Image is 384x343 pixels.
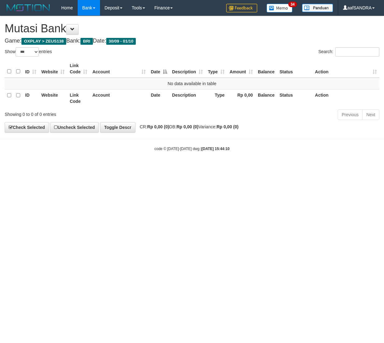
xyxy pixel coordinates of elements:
[267,4,293,12] img: Button%20Memo.svg
[226,4,257,12] img: Feedback.jpg
[202,147,230,151] strong: [DATE] 15:44:10
[288,2,297,7] span: 34
[147,124,169,129] strong: Rp 0,00 (0)
[217,124,239,129] strong: Rp 0,00 (0)
[277,60,313,78] th: Status
[154,147,230,151] small: code © [DATE]-[DATE] dwg |
[5,38,379,44] h4: Game: Bank: Date:
[23,60,39,78] th: ID: activate to sort column ascending
[23,89,39,107] th: ID
[16,47,39,57] select: Showentries
[170,89,205,107] th: Description
[362,109,379,120] a: Next
[148,60,169,78] th: Date: activate to sort column descending
[176,124,199,129] strong: Rp 0,00 (0)
[5,78,379,89] td: No data available in table
[335,47,379,57] input: Search:
[100,122,135,133] a: Toggle Descr
[205,60,227,78] th: Type: activate to sort column ascending
[90,89,148,107] th: Account
[227,89,255,107] th: Rp 0,00
[5,22,379,35] h1: Mutasi Bank
[5,109,155,117] div: Showing 0 to 0 of 0 entries
[338,109,363,120] a: Previous
[39,89,67,107] th: Website
[90,60,148,78] th: Account: activate to sort column ascending
[106,38,136,45] span: 30/09 - 01/10
[170,60,205,78] th: Description: activate to sort column ascending
[255,89,277,107] th: Balance
[67,60,90,78] th: Link Code: activate to sort column ascending
[5,47,52,57] label: Show entries
[50,122,99,133] a: Uncheck Selected
[313,60,379,78] th: Action: activate to sort column ascending
[148,89,169,107] th: Date
[80,38,93,45] span: BRI
[21,38,66,45] span: OXPLAY > ZEUS138
[5,122,49,133] a: Check Selected
[318,47,379,57] label: Search:
[205,89,227,107] th: Type
[255,60,277,78] th: Balance
[277,89,313,107] th: Status
[67,89,90,107] th: Link Code
[227,60,255,78] th: Amount: activate to sort column ascending
[302,4,333,12] img: panduan.png
[5,3,52,12] img: MOTION_logo.png
[39,60,67,78] th: Website: activate to sort column ascending
[137,124,239,129] span: CR: DB: Variance:
[313,89,379,107] th: Action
